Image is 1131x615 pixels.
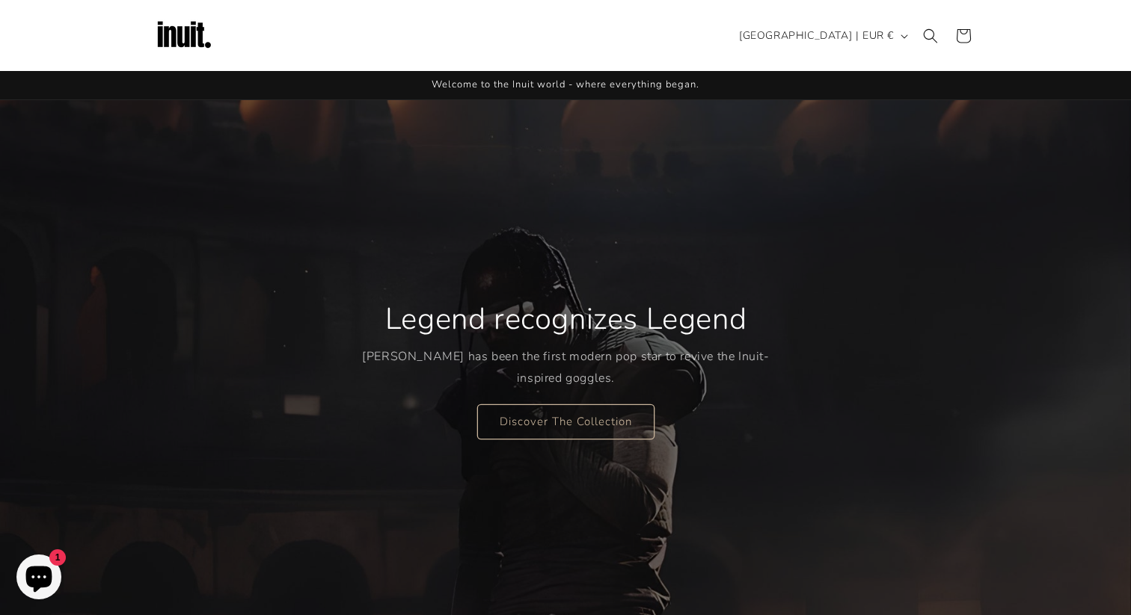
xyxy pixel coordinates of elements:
[739,28,894,43] span: [GEOGRAPHIC_DATA] | EUR €
[914,19,947,52] summary: Search
[12,554,66,603] inbox-online-store-chat: Shopify online store chat
[384,300,746,339] h2: Legend recognizes Legend
[154,6,214,66] img: Inuit Logo
[730,22,914,50] button: [GEOGRAPHIC_DATA] | EUR €
[477,404,655,439] a: Discover The Collection
[154,71,977,99] div: Announcement
[362,346,770,389] p: [PERSON_NAME] has been the first modern pop star to revive the Inuit-inspired goggles.
[432,78,699,91] span: Welcome to the Inuit world - where everything began.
